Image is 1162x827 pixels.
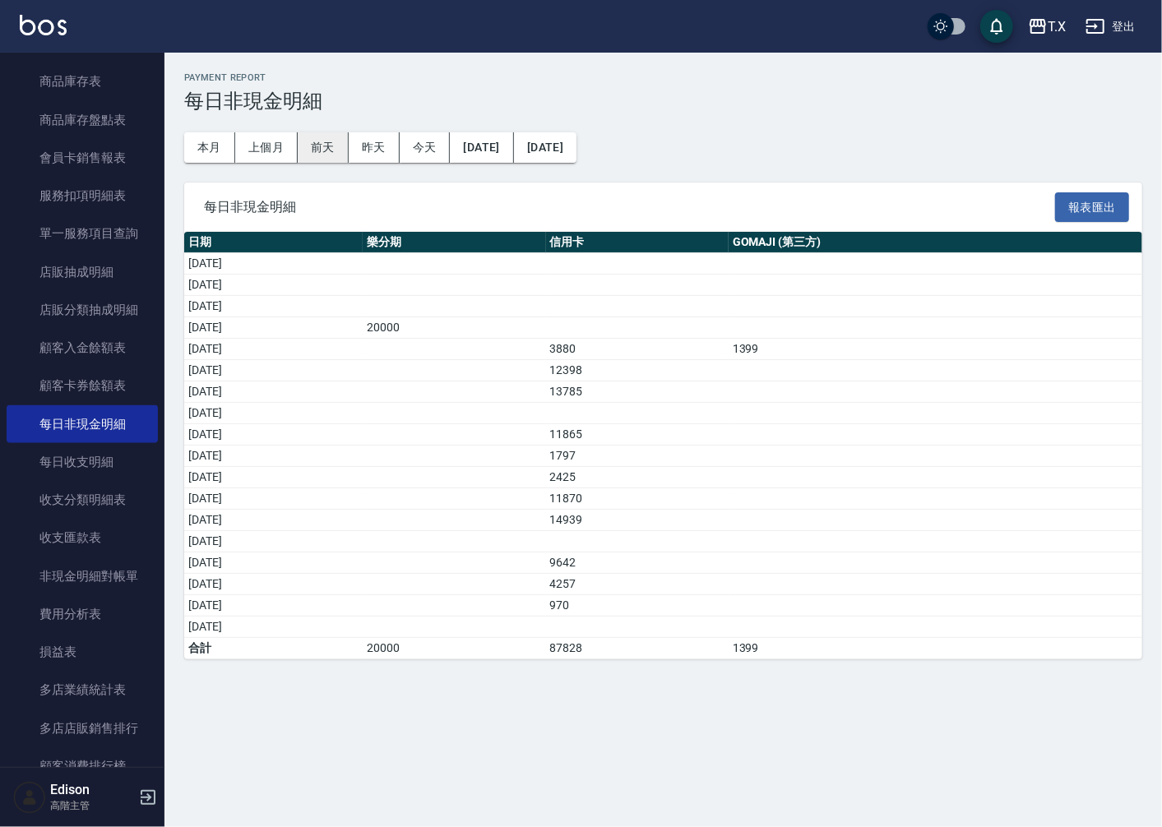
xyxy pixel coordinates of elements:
[184,90,1142,113] h3: 每日非現金明細
[184,72,1142,83] h2: Payment Report
[400,132,451,163] button: 今天
[7,405,158,443] a: 每日非現金明細
[546,488,729,510] td: 11870
[980,10,1013,43] button: save
[7,101,158,139] a: 商品庫存盤點表
[13,781,46,814] img: Person
[349,132,400,163] button: 昨天
[7,481,158,519] a: 收支分類明細表
[184,360,363,381] td: [DATE]
[184,638,363,659] td: 合計
[184,510,363,531] td: [DATE]
[7,367,158,404] a: 顧客卡券餘額表
[1048,16,1066,37] div: T.X
[184,574,363,595] td: [DATE]
[7,62,158,100] a: 商品庫存表
[7,747,158,785] a: 顧客消費排行榜
[7,443,158,481] a: 每日收支明細
[546,638,729,659] td: 87828
[1055,192,1129,223] button: 報表匯出
[7,253,158,291] a: 店販抽成明細
[546,360,729,381] td: 12398
[729,638,1142,659] td: 1399
[546,446,729,467] td: 1797
[729,232,1142,253] th: GOMAJI (第三方)
[546,339,729,360] td: 3880
[184,317,363,339] td: [DATE]
[514,132,576,163] button: [DATE]
[729,339,1142,360] td: 1399
[184,232,1142,659] table: a dense table
[184,617,363,638] td: [DATE]
[7,595,158,633] a: 費用分析表
[204,199,1055,215] span: 每日非現金明細
[7,177,158,215] a: 服務扣項明細表
[363,317,545,339] td: 20000
[184,275,363,296] td: [DATE]
[235,132,298,163] button: 上個月
[546,552,729,574] td: 9642
[20,15,67,35] img: Logo
[7,291,158,329] a: 店販分類抽成明細
[7,139,158,177] a: 會員卡銷售報表
[546,232,729,253] th: 信用卡
[363,232,545,253] th: 樂分期
[7,671,158,709] a: 多店業績統計表
[184,132,235,163] button: 本月
[450,132,513,163] button: [DATE]
[546,574,729,595] td: 4257
[7,709,158,747] a: 多店店販銷售排行
[546,424,729,446] td: 11865
[1021,10,1072,44] button: T.X
[184,253,363,275] td: [DATE]
[184,424,363,446] td: [DATE]
[184,232,363,253] th: 日期
[184,531,363,552] td: [DATE]
[184,595,363,617] td: [DATE]
[7,557,158,595] a: 非現金明細對帳單
[50,782,134,798] h5: Edison
[7,633,158,671] a: 損益表
[546,467,729,488] td: 2425
[184,403,363,424] td: [DATE]
[546,381,729,403] td: 13785
[7,329,158,367] a: 顧客入金餘額表
[7,215,158,252] a: 單一服務項目查詢
[184,488,363,510] td: [DATE]
[184,296,363,317] td: [DATE]
[546,595,729,617] td: 970
[546,510,729,531] td: 14939
[298,132,349,163] button: 前天
[1079,12,1142,42] button: 登出
[184,339,363,360] td: [DATE]
[184,552,363,574] td: [DATE]
[50,798,134,813] p: 高階主管
[1055,198,1129,214] a: 報表匯出
[184,467,363,488] td: [DATE]
[7,519,158,557] a: 收支匯款表
[184,381,363,403] td: [DATE]
[363,638,545,659] td: 20000
[184,446,363,467] td: [DATE]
